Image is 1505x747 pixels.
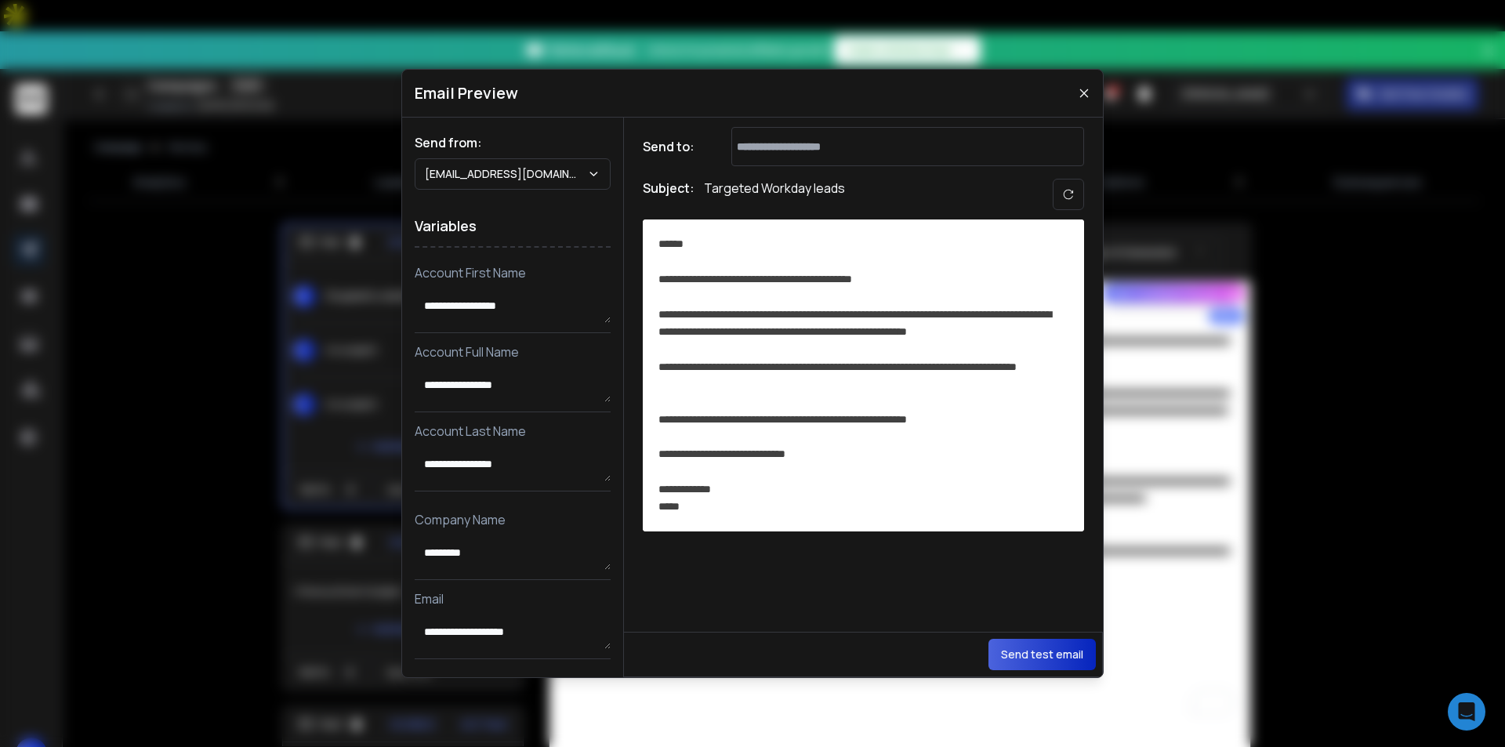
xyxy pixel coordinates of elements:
h1: Subject: [643,179,694,210]
p: Targeted Workday leads [704,179,845,210]
button: Send test email [988,639,1096,670]
p: Account Full Name [415,343,611,361]
h1: Send from: [415,133,611,152]
p: Account First Name [415,263,611,282]
div: Open Intercom Messenger [1448,693,1485,731]
p: Email [415,589,611,608]
p: Account Last Name [415,422,611,441]
h1: Send to: [643,137,705,156]
h1: Variables [415,205,611,248]
p: [EMAIL_ADDRESS][DOMAIN_NAME] [425,166,587,182]
p: Company Name [415,510,611,529]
